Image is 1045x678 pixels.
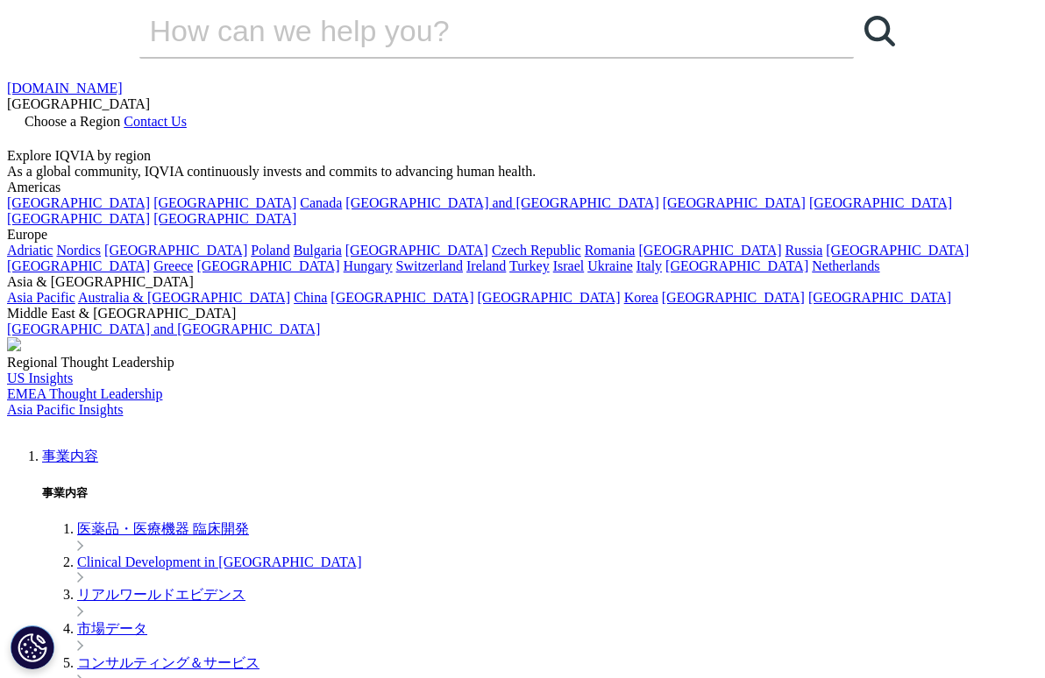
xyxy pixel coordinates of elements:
[638,243,781,258] a: [GEOGRAPHIC_DATA]
[345,195,658,210] a: [GEOGRAPHIC_DATA] and [GEOGRAPHIC_DATA]
[104,243,247,258] a: [GEOGRAPHIC_DATA]
[509,258,550,273] a: Turkey
[77,521,249,536] a: 医薬品・医療機器 臨床開発
[7,258,150,273] a: [GEOGRAPHIC_DATA]
[77,655,259,670] a: コンサルティング＆サービス
[345,243,488,258] a: [GEOGRAPHIC_DATA]
[478,290,621,305] a: [GEOGRAPHIC_DATA]
[665,258,808,273] a: [GEOGRAPHIC_DATA]
[153,211,296,226] a: [GEOGRAPHIC_DATA]
[7,337,21,351] img: 2093_analyzing-data-using-big-screen-display-and-laptop.png
[42,448,98,463] a: 事業内容
[7,306,1038,321] div: Middle East & [GEOGRAPHIC_DATA]
[300,195,342,210] a: Canada
[7,290,75,305] a: Asia Pacific
[78,290,290,305] a: Australia & [GEOGRAPHIC_DATA]
[7,243,53,258] a: Adriatic
[7,148,1038,164] div: Explore IQVIA by region
[7,81,123,95] a: [DOMAIN_NAME]
[809,195,952,210] a: [GEOGRAPHIC_DATA]
[77,587,245,602] a: リアルワールドエビデンス
[42,485,1038,501] h5: 事業内容
[662,290,805,305] a: [GEOGRAPHIC_DATA]
[153,258,193,273] a: Greece
[139,4,804,57] input: 検索する
[854,4,906,57] a: 検索する
[7,371,73,385] a: US Insights
[553,258,585,273] a: Israel
[7,274,1038,290] div: Asia & [GEOGRAPHIC_DATA]
[251,243,289,258] a: Poland
[7,402,123,417] a: Asia Pacific Insights
[7,164,1038,180] div: As a global community, IQVIA continuously invests and commits to advancing human health.
[864,16,895,46] svg: Search
[77,554,361,569] a: Clinical Development in [GEOGRAPHIC_DATA]
[7,355,1038,371] div: Regional Thought Leadership
[808,290,951,305] a: [GEOGRAPHIC_DATA]
[585,243,636,258] a: Romania
[7,195,150,210] a: [GEOGRAPHIC_DATA]
[25,114,120,129] span: Choose a Region
[344,258,393,273] a: Hungary
[11,625,54,669] button: Cookie 設定
[466,258,506,273] a: Ireland
[786,243,823,258] a: Russia
[294,243,342,258] a: Bulgaria
[7,180,1038,195] div: Americas
[56,243,101,258] a: Nordics
[663,195,806,210] a: [GEOGRAPHIC_DATA]
[77,621,147,636] a: 市場データ
[826,243,969,258] a: [GEOGRAPHIC_DATA]
[396,258,463,273] a: Switzerland
[624,290,658,305] a: Korea
[587,258,633,273] a: Ukraine
[812,258,879,273] a: Netherlands
[492,243,581,258] a: Czech Republic
[636,258,662,273] a: Italy
[196,258,339,273] a: [GEOGRAPHIC_DATA]
[7,321,320,336] a: [GEOGRAPHIC_DATA] and [GEOGRAPHIC_DATA]
[7,211,150,226] a: [GEOGRAPHIC_DATA]
[331,290,473,305] a: [GEOGRAPHIC_DATA]
[153,195,296,210] a: [GEOGRAPHIC_DATA]
[7,96,1038,112] div: [GEOGRAPHIC_DATA]
[7,227,1038,243] div: Europe
[124,114,187,129] a: Contact Us
[294,290,327,305] a: China
[7,386,162,401] a: EMEA Thought Leadership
